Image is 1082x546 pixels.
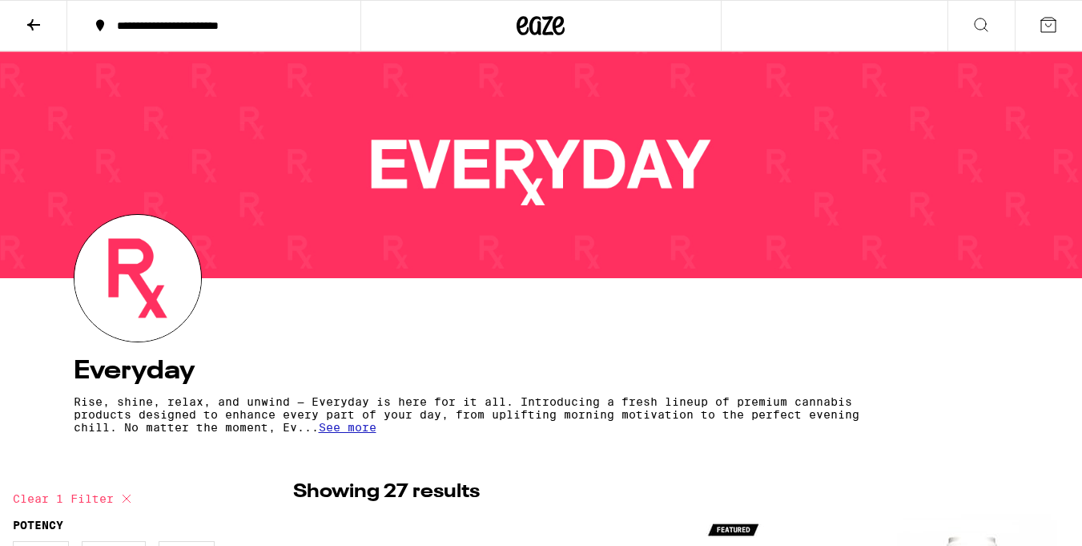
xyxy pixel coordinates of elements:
h4: Everyday [74,358,1009,384]
button: Clear 1 filter [13,479,136,519]
p: Showing 27 results [293,479,480,506]
p: Rise, shine, relax, and unwind — Everyday is here for it all. Introducing a fresh lineup of premi... [74,395,868,434]
span: See more [319,421,376,434]
img: Everyday logo [74,215,201,342]
legend: Potency [13,519,63,532]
